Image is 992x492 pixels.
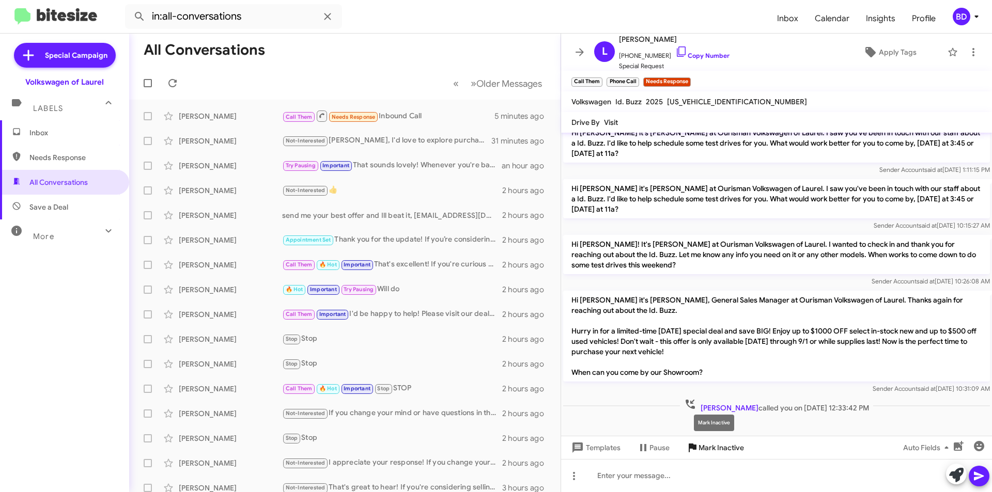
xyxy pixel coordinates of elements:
div: I'd be happy to help! Please visit our dealership this weekend to explore your options. What time... [282,308,502,320]
button: BD [944,8,981,25]
button: Templates [561,438,629,457]
span: Visit [604,118,618,127]
div: [PERSON_NAME] [179,210,282,220]
nav: Page navigation example [447,73,548,94]
p: Hi [PERSON_NAME] it's [PERSON_NAME], General Sales Manager at Ourisman Volkswagen of Laurel. Than... [563,291,990,382]
span: Not-Interested [286,459,326,466]
div: Stop [282,358,502,370]
span: Call Them [286,261,313,268]
div: [PERSON_NAME] [179,284,282,295]
span: Important [344,261,370,268]
div: If you change your mind or have questions in the future, feel free to reach out. Have a great day! [282,407,502,419]
a: Insights [858,4,904,34]
span: Important [344,385,370,392]
span: said at [917,277,935,285]
div: 2 hours ago [502,260,552,270]
span: More [33,232,54,241]
a: Inbox [769,4,807,34]
span: Important [319,311,346,318]
input: Search [125,4,342,29]
div: [PERSON_NAME] [179,359,282,369]
div: Thank you for the update! If you’re considering selling your car in the future, feel free to reac... [282,234,502,246]
div: [PERSON_NAME] [179,136,282,146]
div: [PERSON_NAME], I'd love to explore purchasing a Golf R from your dealership. However, I can't in ... [282,135,491,147]
span: Needs Response [29,152,117,163]
a: Calendar [807,4,858,34]
div: [PERSON_NAME] [179,309,282,320]
span: Sender Account [DATE] 10:26:08 AM [872,277,990,285]
div: Will do [282,283,502,295]
div: [PERSON_NAME] [179,334,282,344]
span: Stop [286,360,298,367]
a: Copy Number [675,52,730,59]
small: Phone Call [607,77,639,87]
div: 2 hours ago [502,235,552,245]
span: Apply Tags [879,43,917,61]
span: Auto Fields [903,438,953,457]
div: 2 hours ago [502,334,552,344]
span: Needs Response [332,114,376,120]
div: Inbound Call [282,109,494,122]
div: That sounds lovely! Whenever you're back, we can discuss the possibility of selling your vehicle.... [282,160,502,171]
p: Hi [PERSON_NAME] it's [PERSON_NAME] at Ourisman Volkswagen of Laurel. I saw you've been in touch ... [563,179,990,218]
span: « [453,77,459,90]
span: [US_VEHICLE_IDENTIFICATION_NUMBER] [667,97,807,106]
span: Not-Interested [286,187,326,194]
div: an hour ago [502,161,552,171]
span: Pause [649,438,670,457]
span: Stop [377,385,390,392]
span: Call Them [286,114,313,120]
span: said at [918,385,936,392]
span: Not-Interested [286,410,326,417]
span: [PERSON_NAME] [701,403,758,412]
span: Inbox [29,128,117,138]
a: Profile [904,4,944,34]
span: Not-Interested [286,484,326,491]
div: [PERSON_NAME] [179,185,282,196]
div: [PERSON_NAME] [179,235,282,245]
div: 2 hours ago [502,408,552,419]
div: Mark Inactive [694,415,734,431]
div: 2 hours ago [502,433,552,443]
span: Sender Account [DATE] 1:11:15 PM [879,166,990,173]
span: Stop [286,336,298,342]
div: 👍 [282,184,502,196]
div: I appreciate your response! If you change your mind in the future or have any questions, feel fre... [282,457,502,469]
span: 🔥 Hot [319,385,337,392]
span: Labels [33,104,63,113]
span: said at [924,166,942,173]
div: [PERSON_NAME] [179,384,282,394]
span: Stop [286,435,298,441]
span: 🔥 Hot [319,261,337,268]
span: Sender Account [DATE] 10:31:09 AM [873,385,990,392]
div: send me your best offer and Ill beat it, [EMAIL_ADDRESS][DOMAIN_NAME] [282,210,502,220]
div: [PERSON_NAME] [179,111,282,121]
div: [PERSON_NAME] [179,458,282,468]
span: [PHONE_NUMBER] [619,45,730,61]
span: Save a Deal [29,202,68,212]
small: Call Them [571,77,602,87]
div: 2 hours ago [502,185,552,196]
button: Apply Tags [836,43,942,61]
span: Drive By [571,118,600,127]
div: 2 hours ago [502,359,552,369]
div: 2 hours ago [502,384,552,394]
span: Important [310,286,337,293]
span: Sender Account [DATE] 10:15:27 AM [874,221,990,229]
div: Stop [282,333,502,345]
span: Try Pausing [344,286,374,293]
span: Appointment Set [286,236,331,243]
div: Stop [282,432,502,444]
span: [PERSON_NAME] [619,33,730,45]
span: called you on [DATE] 12:33:42 PM [680,398,873,413]
div: That's excellent! If you're curious about selling your current car, let’s discuss that. When woul... [282,259,502,271]
div: BD [953,8,970,25]
div: 2 hours ago [502,210,552,220]
button: Previous [447,73,465,94]
div: 31 minutes ago [491,136,552,146]
span: Special Campaign [45,50,107,60]
div: 2 hours ago [502,284,552,295]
